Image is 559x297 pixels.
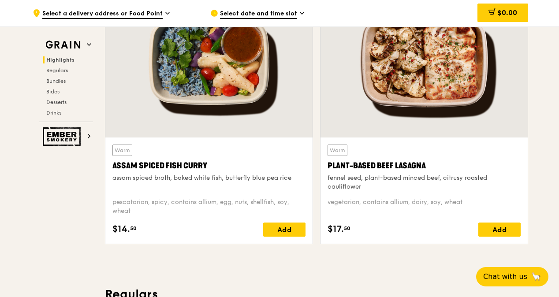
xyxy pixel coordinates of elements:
button: Chat with us🦙 [476,267,548,286]
span: Select date and time slot [220,9,297,19]
span: Drinks [46,110,61,116]
div: Add [478,223,521,237]
span: Chat with us [483,271,527,282]
span: 50 [130,225,137,232]
span: Highlights [46,57,75,63]
div: Warm [112,145,132,156]
span: Select a delivery address or Food Point [42,9,163,19]
div: Add [263,223,306,237]
span: 50 [344,225,350,232]
span: $0.00 [497,8,517,17]
span: Sides [46,89,60,95]
div: Assam Spiced Fish Curry [112,160,306,172]
span: 🦙 [531,271,541,282]
img: Grain web logo [43,37,83,53]
div: vegetarian, contains allium, dairy, soy, wheat [328,198,521,215]
div: Warm [328,145,347,156]
span: Bundles [46,78,66,84]
img: Ember Smokery web logo [43,127,83,146]
span: $14. [112,223,130,236]
div: assam spiced broth, baked white fish, butterfly blue pea rice [112,174,306,182]
div: fennel seed, plant-based minced beef, citrusy roasted cauliflower [328,174,521,191]
span: $17. [328,223,344,236]
span: Desserts [46,99,67,105]
span: Regulars [46,67,68,74]
div: pescatarian, spicy, contains allium, egg, nuts, shellfish, soy, wheat [112,198,306,215]
div: Plant-Based Beef Lasagna [328,160,521,172]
